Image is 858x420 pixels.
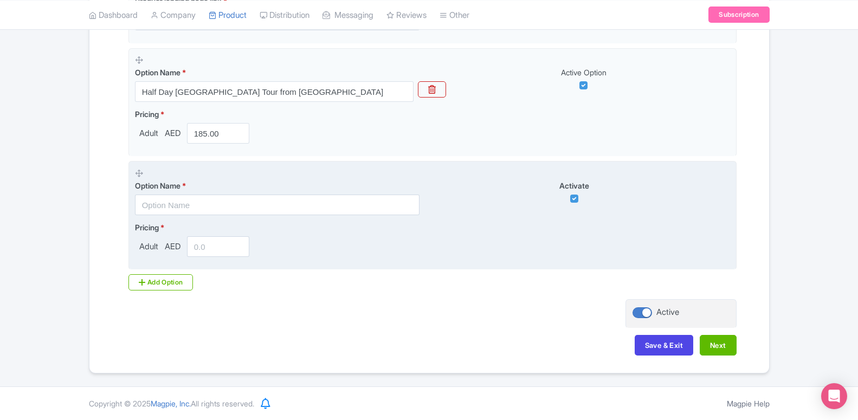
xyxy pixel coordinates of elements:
div: Add Option [128,274,193,290]
input: 0.0 [187,236,250,257]
span: Adult [135,127,163,140]
span: Pricing [135,109,159,119]
button: Save & Exit [635,335,693,356]
div: Open Intercom Messenger [821,383,847,409]
span: AED [163,241,183,253]
span: Option Name [135,68,180,77]
span: Adult [135,241,163,253]
input: Option Name [135,81,414,102]
div: Copyright © 2025 All rights reserved. [82,398,261,409]
input: 0.00 [187,123,250,144]
span: AED [163,127,183,140]
span: Magpie, Inc. [151,399,191,408]
button: Next [700,335,737,356]
div: Active [656,306,679,319]
span: Option Name [135,181,180,190]
input: Option Name [135,195,420,215]
span: Active Option [561,68,607,77]
a: Magpie Help [727,399,770,408]
span: Pricing [135,223,159,232]
a: Subscription [708,7,769,23]
span: Activate [559,181,589,190]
